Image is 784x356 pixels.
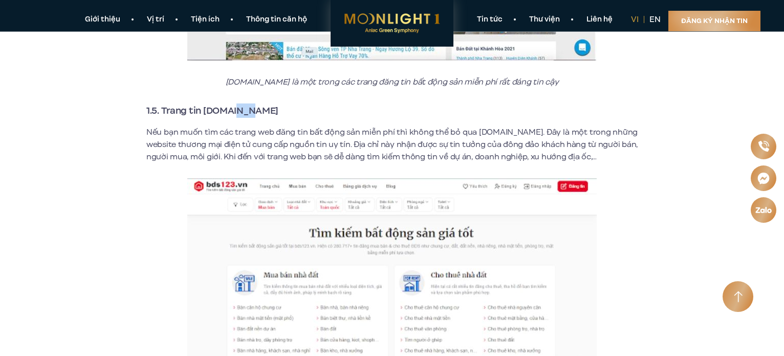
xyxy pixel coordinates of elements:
a: en [649,14,661,25]
strong: 1.5. Trang tin [DOMAIN_NAME] [146,104,278,117]
img: Phone icon [758,141,769,152]
a: Thư viện [516,14,573,25]
em: [DOMAIN_NAME] là một trong các trang đăng tin bất động sản miễn phí rất đáng tin cậy [226,76,558,88]
a: Liên hệ [573,14,626,25]
a: Thông tin căn hộ [233,14,320,25]
a: Đăng ký nhận tin [668,11,760,31]
img: Arrow icon [734,291,743,303]
img: Zalo icon [755,206,772,213]
p: Nếu bạn muốn tìm các trang web đăng tin bất động sản miễn phí thì không thể bỏ qua [DOMAIN_NAME].... [146,126,638,163]
a: vi [631,14,639,25]
a: Vị trí [134,14,178,25]
a: Giới thiệu [72,14,134,25]
a: Tin tức [464,14,516,25]
img: Messenger icon [757,172,770,184]
a: Tiện ích [178,14,233,25]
